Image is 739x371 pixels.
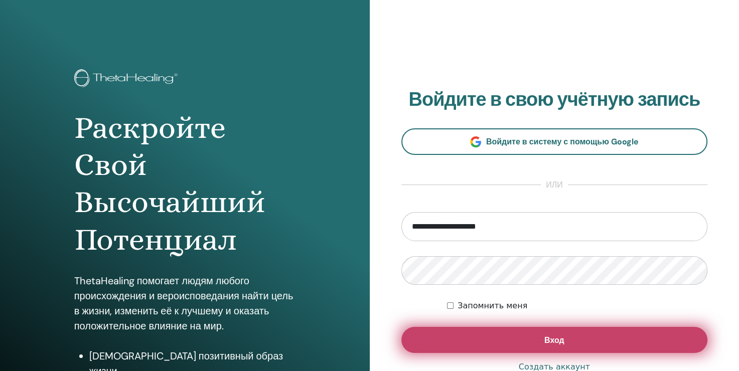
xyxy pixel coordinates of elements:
[544,335,564,345] ya-tr-span: Вход
[447,300,707,312] div: Сохраняйте мою аутентификацию на неопределённый срок или до тех пор, пока я не выйду из системы в...
[401,128,708,155] a: Войдите в систему с помощью Google
[74,274,293,332] ya-tr-span: ThetaHealing помогает людям любого происхождения и вероисповедания найти цель в жизни, изменить е...
[486,136,639,147] ya-tr-span: Войдите в систему с помощью Google
[408,87,700,112] ya-tr-span: Войдите в свою учётную запись
[401,327,708,353] button: Вход
[74,110,265,257] ya-tr-span: Раскройте Свой Высочайший Потенциал
[546,179,563,190] ya-tr-span: или
[458,301,527,310] ya-tr-span: Запомнить меня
